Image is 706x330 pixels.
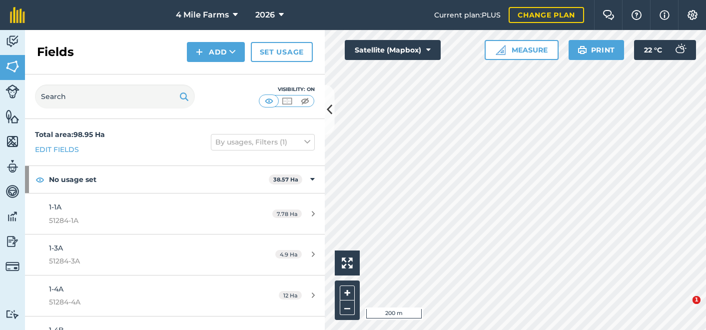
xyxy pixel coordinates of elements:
[603,10,615,20] img: Two speech bubbles overlapping with the left bubble in the forefront
[49,166,269,193] strong: No usage set
[25,193,325,234] a: 1-1A51284-1A7.78 Ha
[25,234,325,275] a: 1-3A51284-3A4.9 Ha
[35,173,44,185] img: svg+xml;base64,PHN2ZyB4bWxucz0iaHR0cDovL3d3dy53My5vcmcvMjAwMC9zdmciIHdpZHRoPSIxOCIgaGVpZ2h0PSIyNC...
[5,234,19,249] img: svg+xml;base64,PD94bWwgdmVyc2lvbj0iMS4wIiBlbmNvZGluZz0idXRmLTgiPz4KPCEtLSBHZW5lcmF0b3I6IEFkb2JlIE...
[496,45,506,55] img: Ruler icon
[434,9,501,20] span: Current plan : PLUS
[10,7,25,23] img: fieldmargin Logo
[176,9,229,21] span: 4 Mile Farms
[342,257,353,268] img: Four arrows, one pointing top left, one top right, one bottom right and the last bottom left
[5,159,19,174] img: svg+xml;base64,PD94bWwgdmVyc2lvbj0iMS4wIiBlbmNvZGluZz0idXRmLTgiPz4KPCEtLSBHZW5lcmF0b3I6IEFkb2JlIE...
[345,40,441,60] button: Satellite (Mapbox)
[5,259,19,273] img: svg+xml;base64,PD94bWwgdmVyc2lvbj0iMS4wIiBlbmNvZGluZz0idXRmLTgiPz4KPCEtLSBHZW5lcmF0b3I6IEFkb2JlIE...
[5,109,19,124] img: svg+xml;base64,PHN2ZyB4bWxucz0iaHR0cDovL3d3dy53My5vcmcvMjAwMC9zdmciIHdpZHRoPSI1NiIgaGVpZ2h0PSI2MC...
[660,9,670,21] img: svg+xml;base64,PHN2ZyB4bWxucz0iaHR0cDovL3d3dy53My5vcmcvMjAwMC9zdmciIHdpZHRoPSIxNyIgaGVpZ2h0PSIxNy...
[255,9,275,21] span: 2026
[35,130,105,139] strong: Total area : 98.95 Ha
[672,296,696,320] iframe: Intercom live chat
[340,285,355,300] button: +
[49,215,237,226] span: 51284-1A
[187,42,245,62] button: Add
[37,44,74,60] h2: Fields
[644,40,662,60] span: 22 ° C
[49,296,237,307] span: 51284-4A
[275,250,302,258] span: 4.9 Ha
[179,90,189,102] img: svg+xml;base64,PHN2ZyB4bWxucz0iaHR0cDovL3d3dy53My5vcmcvMjAwMC9zdmciIHdpZHRoPSIxOSIgaGVpZ2h0PSIyNC...
[5,84,19,98] img: svg+xml;base64,PD94bWwgdmVyc2lvbj0iMS4wIiBlbmNvZGluZz0idXRmLTgiPz4KPCEtLSBHZW5lcmF0b3I6IEFkb2JlIE...
[631,10,643,20] img: A question mark icon
[5,34,19,49] img: svg+xml;base64,PD94bWwgdmVyc2lvbj0iMS4wIiBlbmNvZGluZz0idXRmLTgiPz4KPCEtLSBHZW5lcmF0b3I6IEFkb2JlIE...
[569,40,625,60] button: Print
[509,7,584,23] a: Change plan
[35,144,79,155] a: Edit fields
[49,243,63,252] span: 1-3A
[25,166,325,193] div: No usage set38.57 Ha
[211,134,315,150] button: By usages, Filters (1)
[693,296,701,304] span: 1
[670,40,690,60] img: svg+xml;base64,PD94bWwgdmVyc2lvbj0iMS4wIiBlbmNvZGluZz0idXRmLTgiPz4KPCEtLSBHZW5lcmF0b3I6IEFkb2JlIE...
[299,96,311,106] img: svg+xml;base64,PHN2ZyB4bWxucz0iaHR0cDovL3d3dy53My5vcmcvMjAwMC9zdmciIHdpZHRoPSI1MCIgaGVpZ2h0PSI0MC...
[634,40,696,60] button: 22 °C
[279,291,302,299] span: 12 Ha
[251,42,313,62] a: Set usage
[340,300,355,315] button: –
[263,96,275,106] img: svg+xml;base64,PHN2ZyB4bWxucz0iaHR0cDovL3d3dy53My5vcmcvMjAwMC9zdmciIHdpZHRoPSI1MCIgaGVpZ2h0PSI0MC...
[5,59,19,74] img: svg+xml;base64,PHN2ZyB4bWxucz0iaHR0cDovL3d3dy53My5vcmcvMjAwMC9zdmciIHdpZHRoPSI1NiIgaGVpZ2h0PSI2MC...
[25,275,325,316] a: 1-4A51284-4A12 Ha
[5,209,19,224] img: svg+xml;base64,PD94bWwgdmVyc2lvbj0iMS4wIiBlbmNvZGluZz0idXRmLTgiPz4KPCEtLSBHZW5lcmF0b3I6IEFkb2JlIE...
[272,209,302,218] span: 7.78 Ha
[35,84,195,108] input: Search
[687,10,699,20] img: A cog icon
[49,255,237,266] span: 51284-3A
[196,46,203,58] img: svg+xml;base64,PHN2ZyB4bWxucz0iaHR0cDovL3d3dy53My5vcmcvMjAwMC9zdmciIHdpZHRoPSIxNCIgaGVpZ2h0PSIyNC...
[5,309,19,319] img: svg+xml;base64,PD94bWwgdmVyc2lvbj0iMS4wIiBlbmNvZGluZz0idXRmLTgiPz4KPCEtLSBHZW5lcmF0b3I6IEFkb2JlIE...
[273,176,298,183] strong: 38.57 Ha
[485,40,559,60] button: Measure
[5,134,19,149] img: svg+xml;base64,PHN2ZyB4bWxucz0iaHR0cDovL3d3dy53My5vcmcvMjAwMC9zdmciIHdpZHRoPSI1NiIgaGVpZ2h0PSI2MC...
[5,184,19,199] img: svg+xml;base64,PD94bWwgdmVyc2lvbj0iMS4wIiBlbmNvZGluZz0idXRmLTgiPz4KPCEtLSBHZW5lcmF0b3I6IEFkb2JlIE...
[49,284,63,293] span: 1-4A
[281,96,293,106] img: svg+xml;base64,PHN2ZyB4bWxucz0iaHR0cDovL3d3dy53My5vcmcvMjAwMC9zdmciIHdpZHRoPSI1MCIgaGVpZ2h0PSI0MC...
[259,85,315,93] div: Visibility: On
[49,202,61,211] span: 1-1A
[578,44,587,56] img: svg+xml;base64,PHN2ZyB4bWxucz0iaHR0cDovL3d3dy53My5vcmcvMjAwMC9zdmciIHdpZHRoPSIxOSIgaGVpZ2h0PSIyNC...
